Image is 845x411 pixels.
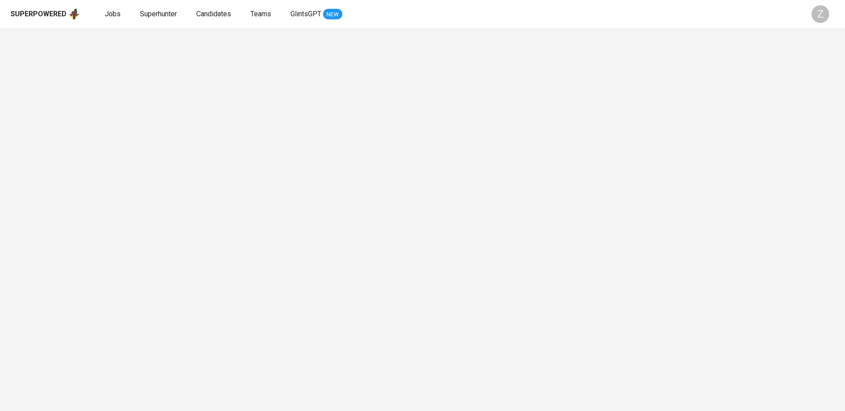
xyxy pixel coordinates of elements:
[105,10,121,18] span: Jobs
[140,10,177,18] span: Superhunter
[196,10,231,18] span: Candidates
[323,10,342,19] span: NEW
[812,5,829,23] div: Z
[250,10,271,18] span: Teams
[250,9,273,20] a: Teams
[105,9,122,20] a: Jobs
[140,9,179,20] a: Superhunter
[11,7,80,21] a: Superpoweredapp logo
[290,10,321,18] span: GlintsGPT
[68,7,80,21] img: app logo
[11,9,66,19] div: Superpowered
[290,9,342,20] a: GlintsGPT NEW
[196,9,233,20] a: Candidates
